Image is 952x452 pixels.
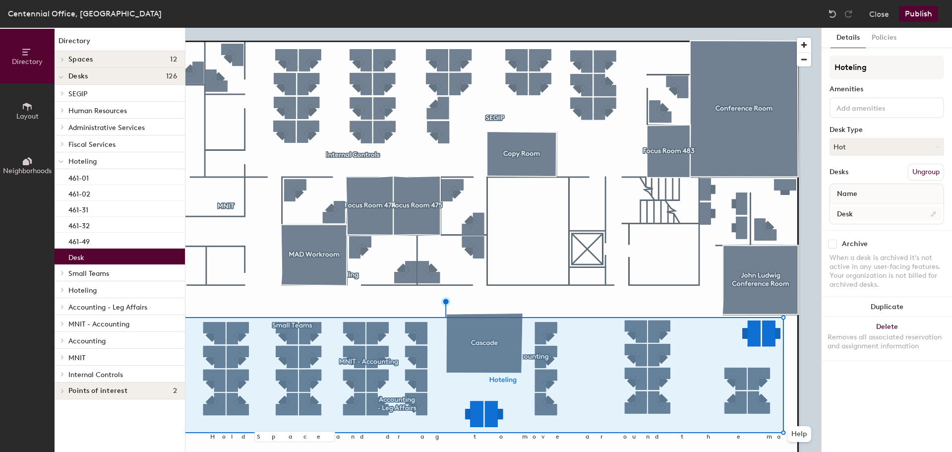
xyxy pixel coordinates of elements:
[899,6,938,22] button: Publish
[866,28,902,48] button: Policies
[68,219,90,230] p: 461-32
[8,7,162,20] div: Centennial Office, [GEOGRAPHIC_DATA]
[828,9,837,19] img: Undo
[68,140,116,149] span: Fiscal Services
[822,297,952,317] button: Duplicate
[173,387,177,395] span: 2
[68,171,89,183] p: 461-01
[828,333,946,351] div: Removes all associated reservation and assignment information
[68,286,97,295] span: Hoteling
[68,90,87,98] span: SEGIP
[166,72,177,80] span: 126
[908,164,944,181] button: Ungroup
[68,157,97,166] span: Hoteling
[843,9,853,19] img: Redo
[830,168,848,176] div: Desks
[68,124,145,132] span: Administrative Services
[830,254,944,289] div: When a desk is archived it's not active in any user-facing features. Your organization is not bil...
[68,387,127,395] span: Points of interest
[831,28,866,48] button: Details
[68,235,90,246] p: 461-49
[16,112,39,121] span: Layout
[68,354,85,362] span: MNIT
[68,56,93,64] span: Spaces
[68,337,106,345] span: Accounting
[869,6,889,22] button: Close
[834,101,924,113] input: Add amenities
[822,317,952,361] button: DeleteRemoves all associated reservation and assignment information
[170,56,177,64] span: 12
[832,185,862,203] span: Name
[12,58,43,66] span: Directory
[830,138,944,156] button: Hot
[68,187,90,198] p: 461-02
[68,371,123,379] span: Internal Controls
[68,107,127,115] span: Human Resources
[787,426,811,442] button: Help
[68,72,88,80] span: Desks
[68,269,109,278] span: Small Teams
[832,207,942,221] input: Unnamed desk
[68,303,147,312] span: Accounting - Leg Affairs
[830,126,944,134] div: Desk Type
[55,36,185,51] h1: Directory
[842,240,868,248] div: Archive
[68,320,129,328] span: MNIT - Accounting
[3,167,52,175] span: Neighborhoods
[68,251,84,262] p: Desk
[68,203,88,214] p: 461-31
[830,85,944,93] div: Amenities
